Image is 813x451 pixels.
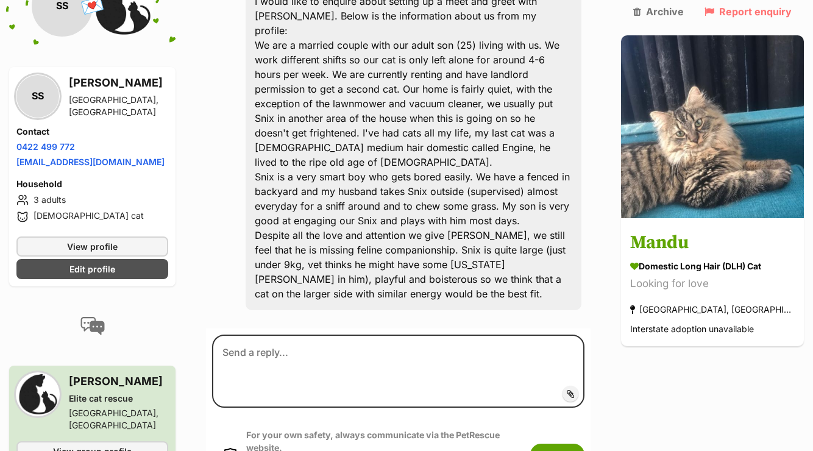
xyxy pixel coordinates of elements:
a: [EMAIL_ADDRESS][DOMAIN_NAME] [16,156,165,166]
div: [GEOGRAPHIC_DATA], [GEOGRAPHIC_DATA] [69,93,168,118]
h3: Mandu [630,230,795,257]
div: Domestic Long Hair (DLH) Cat [630,260,795,273]
li: 3 adults [16,192,168,207]
img: Elite cat rescue profile pic [16,372,59,415]
h3: [PERSON_NAME] [69,372,168,389]
li: [DEMOGRAPHIC_DATA] cat [16,209,168,224]
span: View profile [67,240,118,252]
a: Mandu Domestic Long Hair (DLH) Cat Looking for love [GEOGRAPHIC_DATA], [GEOGRAPHIC_DATA] Intersta... [621,221,804,347]
a: Report enquiry [705,6,792,17]
span: Edit profile [69,262,115,275]
div: Elite cat rescue [69,392,168,404]
div: SS [16,74,59,117]
a: 0422 499 772 [16,141,75,151]
div: [GEOGRAPHIC_DATA], [GEOGRAPHIC_DATA] [630,302,795,318]
a: Archive [633,6,684,17]
div: [GEOGRAPHIC_DATA], [GEOGRAPHIC_DATA] [69,407,168,431]
h3: [PERSON_NAME] [69,74,168,91]
h4: Household [16,177,168,190]
a: Edit profile [16,258,168,279]
a: View profile [16,236,168,256]
h4: Contact [16,125,168,137]
div: Looking for love [630,276,795,293]
span: Interstate adoption unavailable [630,324,754,335]
img: Mandu [621,35,804,218]
img: conversation-icon-4a6f8262b818ee0b60e3300018af0b2d0b884aa5de6e9bcb8d3d4eeb1a70a7c4.svg [80,316,105,335]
